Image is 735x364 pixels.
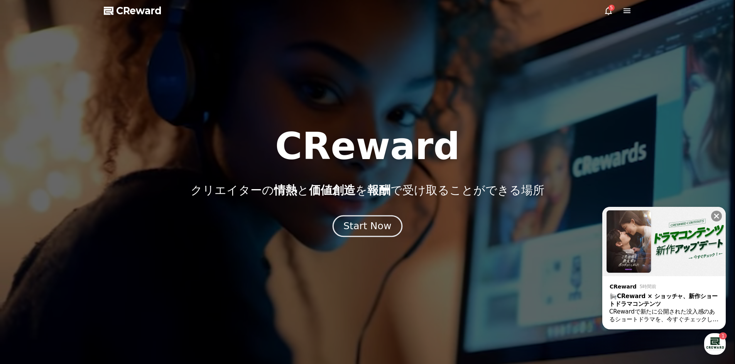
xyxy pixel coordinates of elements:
span: 報酬 [367,183,390,197]
span: 設定 [119,256,128,262]
div: Start Now [343,220,391,233]
p: クリエイターの と を で受け取ることができる場所 [191,183,544,197]
h1: CReward [275,128,460,165]
span: 価値創造 [309,183,355,197]
span: CReward [116,5,162,17]
a: ホーム [2,244,51,263]
a: Start Now [334,223,401,231]
a: 5 [604,6,613,15]
button: Start Now [333,215,402,237]
a: 設定 [100,244,148,263]
div: 5 [608,5,615,11]
a: 1チャット [51,244,100,263]
span: 1 [78,244,81,250]
span: チャット [66,256,84,262]
span: ホーム [20,256,34,262]
a: CReward [104,5,162,17]
span: 情熱 [274,183,297,197]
